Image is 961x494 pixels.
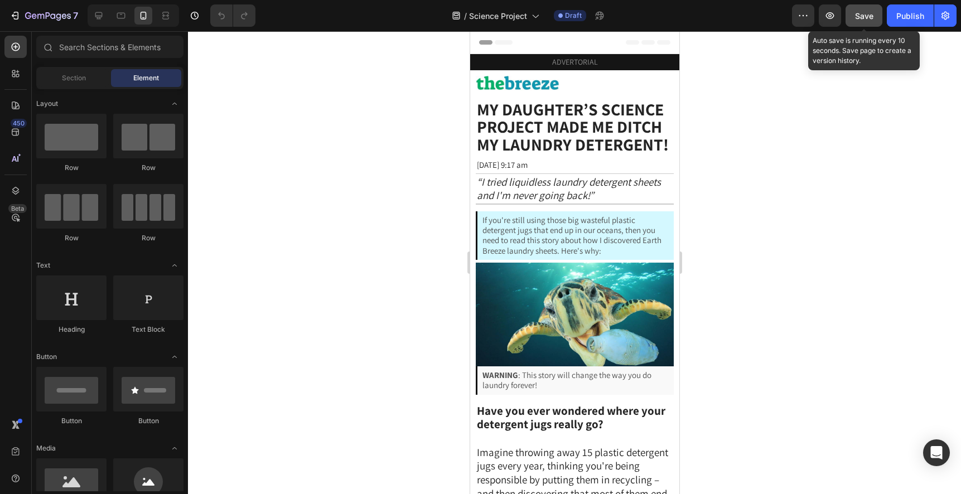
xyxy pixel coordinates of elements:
[4,4,83,27] button: 7
[210,4,255,27] div: Undo/Redo
[36,233,107,243] div: Row
[166,95,183,113] span: Toggle open
[113,233,183,243] div: Row
[36,325,107,335] div: Heading
[855,11,873,21] span: Save
[923,439,950,466] div: Open Intercom Messenger
[36,416,107,426] div: Button
[73,9,78,22] p: 7
[36,163,107,173] div: Row
[8,204,27,213] div: Beta
[113,163,183,173] div: Row
[166,348,183,366] span: Toggle open
[846,4,882,27] button: Save
[36,443,56,453] span: Media
[113,416,183,426] div: Button
[896,10,924,22] div: Publish
[113,325,183,335] div: Text Block
[469,10,527,22] span: Science Project
[565,11,582,21] span: Draft
[166,256,183,274] span: Toggle open
[166,439,183,457] span: Toggle open
[36,36,183,58] input: Search Sections & Elements
[887,4,934,27] button: Publish
[36,99,58,109] span: Layout
[133,73,159,83] span: Element
[62,73,86,83] span: Section
[470,31,679,494] iframe: Design area
[11,119,27,128] div: 450
[464,10,467,22] span: /
[36,352,57,362] span: Button
[36,260,50,270] span: Text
